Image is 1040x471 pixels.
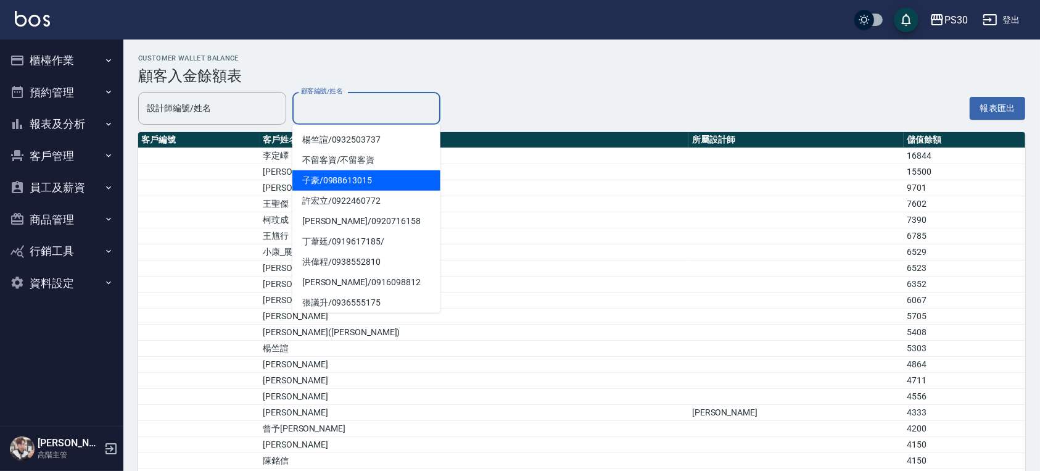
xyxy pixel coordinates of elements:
[904,389,1025,405] td: 4556
[5,140,118,172] button: 客戶管理
[260,196,689,212] td: 王聖傑
[260,421,689,437] td: 曾予[PERSON_NAME]
[260,148,689,164] td: 李定嶧
[138,54,1025,62] h2: Customer Wallet Balance
[944,12,968,28] div: PS30
[904,293,1025,309] td: 6067
[904,132,1025,148] th: 儲值餘額
[260,261,689,277] td: [PERSON_NAME]
[904,164,1025,180] td: 15500
[5,172,118,204] button: 員工及薪資
[260,405,689,421] td: [PERSON_NAME]
[260,180,689,196] td: [PERSON_NAME]
[894,7,918,32] button: save
[292,293,440,313] span: 張議升 / 0936555175
[292,313,440,333] span: [PERSON_NAME] / 0984327386
[292,170,440,191] span: 子豪 / 0988613015
[292,211,440,231] span: [PERSON_NAME] / 0920716158
[904,357,1025,373] td: 4864
[260,132,689,148] th: 客戶姓名
[904,212,1025,228] td: 7390
[15,11,50,27] img: Logo
[904,228,1025,244] td: 6785
[260,309,689,325] td: [PERSON_NAME]
[38,437,101,449] h5: [PERSON_NAME]
[260,389,689,405] td: [PERSON_NAME]
[260,357,689,373] td: [PERSON_NAME]
[292,150,440,170] span: 不留客資 / 不留客資
[260,437,689,453] td: [PERSON_NAME]
[10,436,35,461] img: Person
[5,77,118,109] button: 預約管理
[904,261,1025,277] td: 6523
[38,449,101,461] p: 高階主管
[904,309,1025,325] td: 5705
[292,191,440,211] span: 許宏立 / 0922460772
[260,453,689,469] td: 陳銘信
[904,277,1025,293] td: 6352
[904,453,1025,469] td: 4150
[260,212,689,228] td: 柯玟成
[904,325,1025,341] td: 5408
[5,267,118,299] button: 資料設定
[5,235,118,267] button: 行銷工具
[260,341,689,357] td: 楊竺諠
[260,277,689,293] td: [PERSON_NAME]
[904,373,1025,389] td: 4711
[292,252,440,272] span: 洪偉程 / 0938552810
[904,405,1025,421] td: 4333
[260,244,689,261] td: 小康_展1
[904,341,1025,357] td: 5303
[260,228,689,244] td: 王馗行
[904,180,1025,196] td: 9701
[301,86,342,96] label: 顧客編號/姓名
[904,244,1025,261] td: 6529
[5,44,118,77] button: 櫃檯作業
[689,405,904,421] td: [PERSON_NAME]
[5,204,118,236] button: 商品管理
[138,67,1025,85] h3: 顧客入金餘額表
[260,164,689,180] td: [PERSON_NAME]
[292,231,440,252] span: 丁葦廷 / 0919617185 /
[260,373,689,389] td: [PERSON_NAME]
[260,293,689,309] td: [PERSON_NAME]
[904,196,1025,212] td: 7602
[978,9,1025,31] button: 登出
[970,97,1025,120] button: 報表匯出
[904,148,1025,164] td: 16844
[292,272,440,293] span: [PERSON_NAME] / 0916098812
[689,132,904,148] th: 所屬設計師
[925,7,973,33] button: PS30
[292,130,440,150] span: 楊竺諠 / 0932503737
[904,437,1025,453] td: 4150
[904,421,1025,437] td: 4200
[5,108,118,140] button: 報表及分析
[260,325,689,341] td: [PERSON_NAME]([PERSON_NAME])
[138,132,260,148] th: 客戶編號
